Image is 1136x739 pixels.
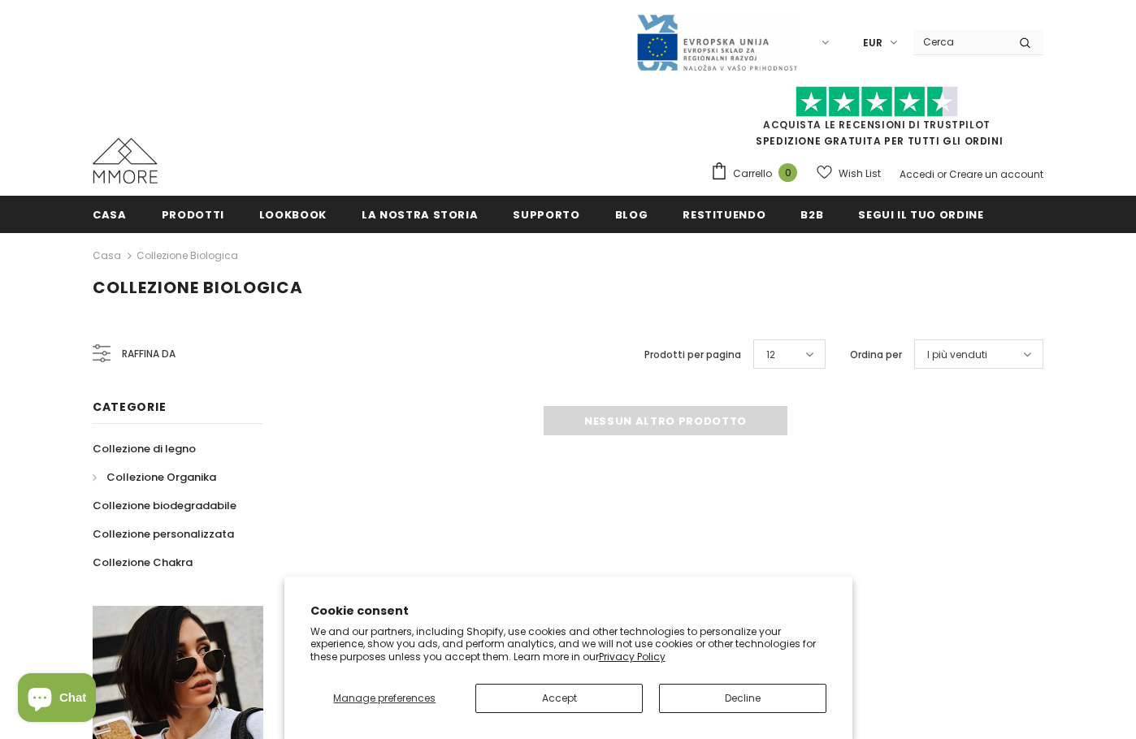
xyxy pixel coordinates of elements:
[93,498,236,513] span: Collezione biodegradabile
[93,399,166,415] span: Categorie
[93,520,234,548] a: Collezione personalizzata
[259,207,327,223] span: Lookbook
[850,347,902,363] label: Ordina per
[817,159,881,188] a: Wish List
[162,207,224,223] span: Prodotti
[858,207,983,223] span: Segui il tuo ordine
[778,163,797,182] span: 0
[710,162,805,186] a: Carrello 0
[683,196,765,232] a: Restituendo
[93,441,196,456] span: Collezione di legno
[310,625,826,663] p: We and our partners, including Shopify, use cookies and other technologies to personalize your ex...
[733,166,772,182] span: Carrello
[710,93,1043,148] span: SPEDIZIONE GRATUITA PER TUTTI GLI ORDINI
[310,684,459,713] button: Manage preferences
[93,526,234,542] span: Collezione personalizzata
[93,555,193,570] span: Collezione Chakra
[333,691,436,705] span: Manage preferences
[162,196,224,232] a: Prodotti
[949,167,1043,181] a: Creare un account
[858,196,983,232] a: Segui il tuo ordine
[800,207,823,223] span: B2B
[615,196,648,232] a: Blog
[513,207,579,223] span: supporto
[599,650,666,663] a: Privacy Policy
[937,167,947,181] span: or
[362,196,478,232] a: La nostra storia
[800,196,823,232] a: B2B
[93,491,236,520] a: Collezione biodegradabile
[93,246,121,266] a: Casa
[93,138,158,184] img: Casi MMORE
[310,603,826,620] h2: Cookie consent
[122,345,176,363] span: Raffina da
[615,207,648,223] span: Blog
[93,434,196,463] a: Collezione di legno
[362,207,478,223] span: La nostra storia
[13,673,101,726] inbox-online-store-chat: Shopify online store chat
[93,548,193,577] a: Collezione Chakra
[93,207,127,223] span: Casa
[93,196,127,232] a: Casa
[93,463,216,491] a: Collezione Organika
[137,248,238,262] a: Collezione biologica
[927,347,987,363] span: I più venduti
[635,35,798,49] a: Javni Razpis
[513,196,579,232] a: supporto
[644,347,741,363] label: Prodotti per pagina
[796,86,958,118] img: Fidati di Pilot Stars
[900,167,934,181] a: Accedi
[766,347,775,363] span: 12
[259,196,327,232] a: Lookbook
[106,469,216,485] span: Collezione Organika
[839,166,881,182] span: Wish List
[93,276,303,299] span: Collezione biologica
[475,684,643,713] button: Accept
[683,207,765,223] span: Restituendo
[635,13,798,72] img: Javni Razpis
[763,118,991,132] a: Acquista le recensioni di TrustPilot
[913,30,1007,54] input: Search Site
[863,35,882,51] span: EUR
[659,684,826,713] button: Decline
